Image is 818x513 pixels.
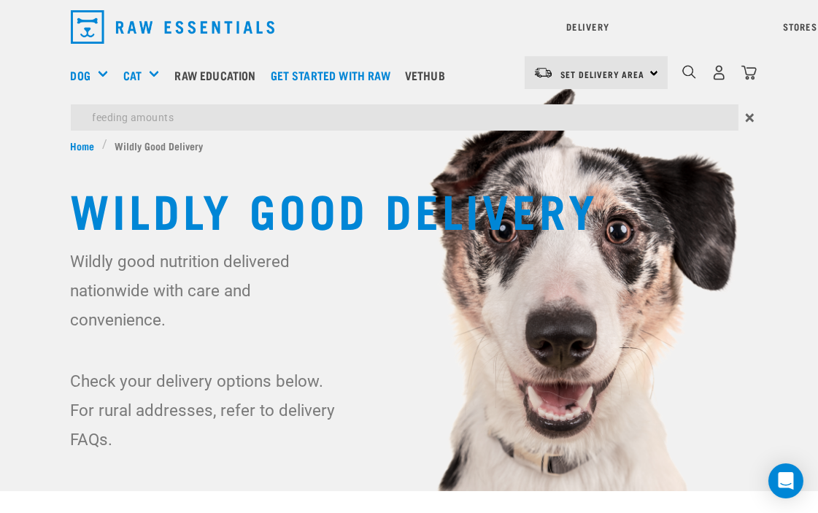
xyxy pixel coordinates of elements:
[71,138,103,153] a: Home
[171,46,266,104] a: Raw Education
[123,66,142,84] a: Cat
[71,10,275,44] img: Raw Essentials Logo
[783,24,817,29] a: Stores
[59,4,760,50] nav: dropdown navigation
[71,138,748,153] nav: breadcrumbs
[768,463,803,498] div: Open Intercom Messenger
[533,66,553,80] img: van-moving.png
[71,66,90,84] a: Dog
[741,65,757,80] img: home-icon@2x.png
[682,65,696,79] img: home-icon-1@2x.png
[711,65,727,80] img: user.png
[401,46,456,104] a: Vethub
[71,104,738,131] input: Search...
[71,247,342,334] p: Wildly good nutrition delivered nationwide with care and convenience.
[71,182,748,235] h1: Wildly Good Delivery
[267,46,401,104] a: Get started with Raw
[71,138,95,153] span: Home
[566,24,609,29] a: Delivery
[560,72,645,77] span: Set Delivery Area
[71,366,342,454] p: Check your delivery options below. For rural addresses, refer to delivery FAQs.
[746,104,755,131] span: ×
